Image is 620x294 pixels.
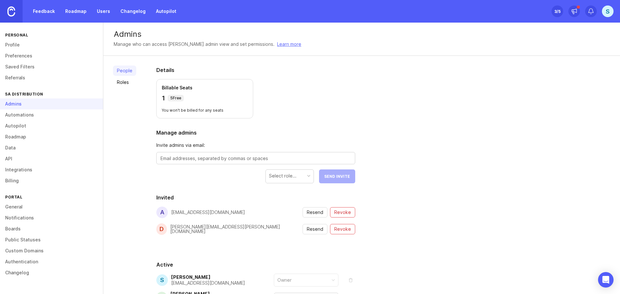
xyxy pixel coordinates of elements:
[156,66,355,74] h2: Details
[170,96,181,101] p: 5 Free
[61,5,90,17] a: Roadmap
[307,209,323,216] span: Resend
[7,6,15,16] img: Canny Home
[156,129,355,137] h2: Manage admins
[269,172,296,179] div: Select role...
[598,272,614,288] div: Open Intercom Messenger
[162,94,165,103] p: 1
[330,224,355,234] button: revoke
[307,226,323,232] span: Resend
[113,77,136,87] a: Roles
[162,85,248,91] p: Billable Seats
[29,5,59,17] a: Feedback
[171,210,245,215] div: [EMAIL_ADDRESS][DOMAIN_NAME]
[330,207,355,218] button: revoke
[113,66,136,76] a: People
[114,30,610,38] div: Admins
[602,5,614,17] button: S
[152,5,180,17] a: Autopilot
[552,5,563,17] button: 3/5
[156,194,355,201] h2: Invited
[156,223,167,235] div: d
[93,5,114,17] a: Users
[117,5,150,17] a: Changelog
[277,277,292,284] div: Owner
[303,207,327,218] button: resend
[114,41,274,48] div: Manage who can access [PERSON_NAME] admin view and set permissions.
[156,207,168,218] div: a
[334,226,351,232] span: Revoke
[156,261,355,269] h2: Active
[156,142,355,149] span: Invite admins via email:
[171,275,245,279] div: [PERSON_NAME]
[156,274,168,286] div: S
[171,281,245,285] div: [EMAIL_ADDRESS][DOMAIN_NAME]
[277,41,301,48] a: Learn more
[162,108,248,113] p: You won't be billed for any seats
[554,7,561,16] div: 3 /5
[170,225,303,234] div: [PERSON_NAME][EMAIL_ADDRESS][PERSON_NAME][DOMAIN_NAME]
[303,224,327,234] button: resend
[334,209,351,216] span: Revoke
[346,276,355,285] button: remove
